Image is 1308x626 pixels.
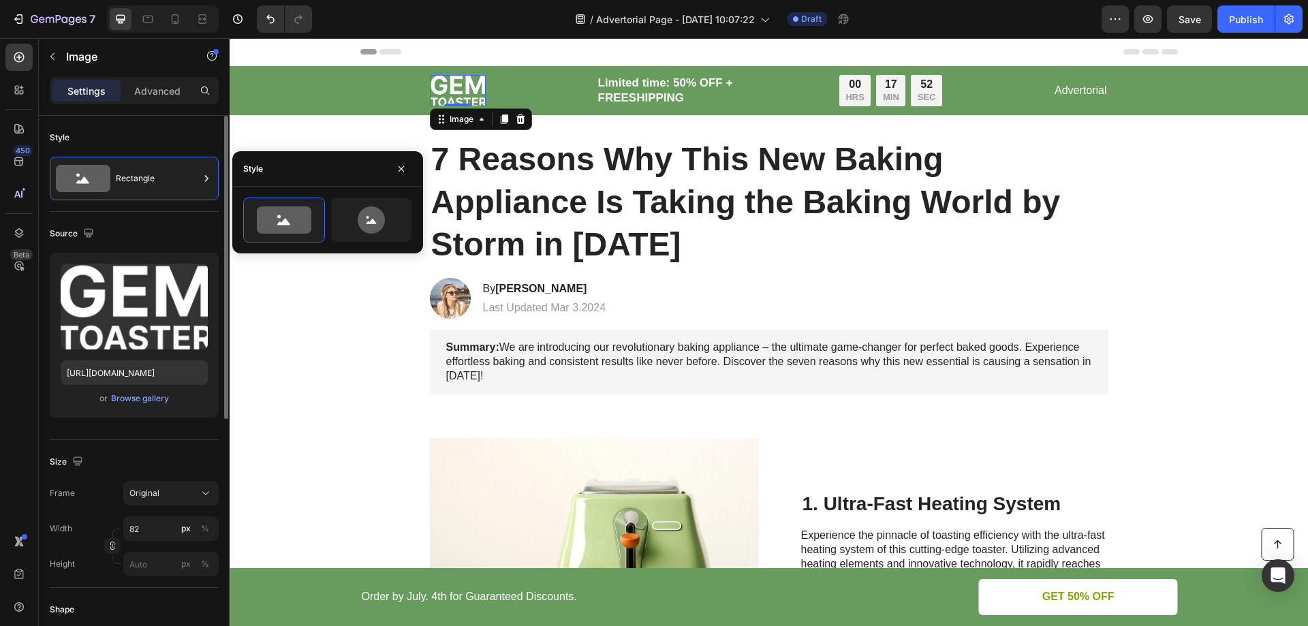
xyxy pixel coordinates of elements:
img: preview-image [61,264,208,349]
div: 52 [688,40,706,54]
p: SEC [688,54,706,65]
div: Open Intercom Messenger [1262,559,1294,592]
a: GET 50% OFF [749,541,948,577]
p: GET 50% OFF [813,552,885,566]
p: Settings [67,84,106,98]
h2: By [252,242,378,260]
div: Browse gallery [111,392,169,405]
p: Last Updated Mar 3.2024 [253,263,377,277]
button: px [197,520,213,537]
div: Size [50,453,86,471]
strong: [PERSON_NAME] [266,245,357,256]
div: Publish [1229,12,1263,27]
span: Advertorial Page - [DATE] 10:07:22 [596,12,755,27]
span: or [99,390,108,407]
label: Frame [50,487,75,499]
span: Original [129,487,159,499]
button: Save [1167,5,1212,33]
p: Image [66,48,182,65]
div: Rectangle [116,163,199,194]
div: Beta [10,249,33,260]
span: Save [1179,14,1201,25]
div: 450 [13,145,33,156]
button: Publish [1217,5,1275,33]
p: Experience the pinnacle of toasting efficiency with the ultra-fast heating system of this cutting... [572,490,877,604]
div: Undo/Redo [257,5,312,33]
button: % [178,520,194,537]
label: Height [50,558,75,570]
input: px% [123,516,219,541]
strong: Summary: [217,303,270,315]
p: 7 [89,11,95,27]
div: Style [243,163,263,175]
span: / [590,12,593,27]
div: 17 [653,40,670,54]
iframe: Design area [230,38,1308,626]
button: px [197,556,213,572]
input: https://example.com/image.jpg [61,360,208,385]
div: Shape [50,604,74,616]
img: gempages_432750572815254551-e217b009-edec-4a49-9060-3e371cae9dbe.png [200,37,256,68]
div: % [201,522,209,535]
button: % [178,556,194,572]
div: px [181,522,191,535]
div: % [201,558,209,570]
p: Advanced [134,84,181,98]
img: gempages_432750572815254551-0dd52757-f501-4f5a-9003-85088b00a725.webp [200,240,241,281]
label: Width [50,522,72,535]
span: Draft [801,13,822,25]
p: MIN [653,54,670,65]
input: px% [123,552,219,576]
p: We are introducing our revolutionary baking appliance – the ultimate game-changer for perfect bak... [217,302,862,345]
button: Browse gallery [110,392,170,405]
div: Source [50,225,97,243]
p: Advertorial [825,46,877,60]
button: Original [123,481,219,505]
button: 7 [5,5,102,33]
div: px [181,558,191,570]
p: HRS [616,54,634,65]
h1: 7 Reasons Why This New Baking Appliance Is Taking the Baking World by Storm in [DATE] [200,99,879,229]
h2: 1. Ultra-Fast Heating System [572,453,879,479]
div: 00 [616,40,634,54]
p: Limited time: 50% OFF + FREESHIPPING [369,37,592,67]
div: Style [50,131,69,144]
div: Image [217,75,247,87]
